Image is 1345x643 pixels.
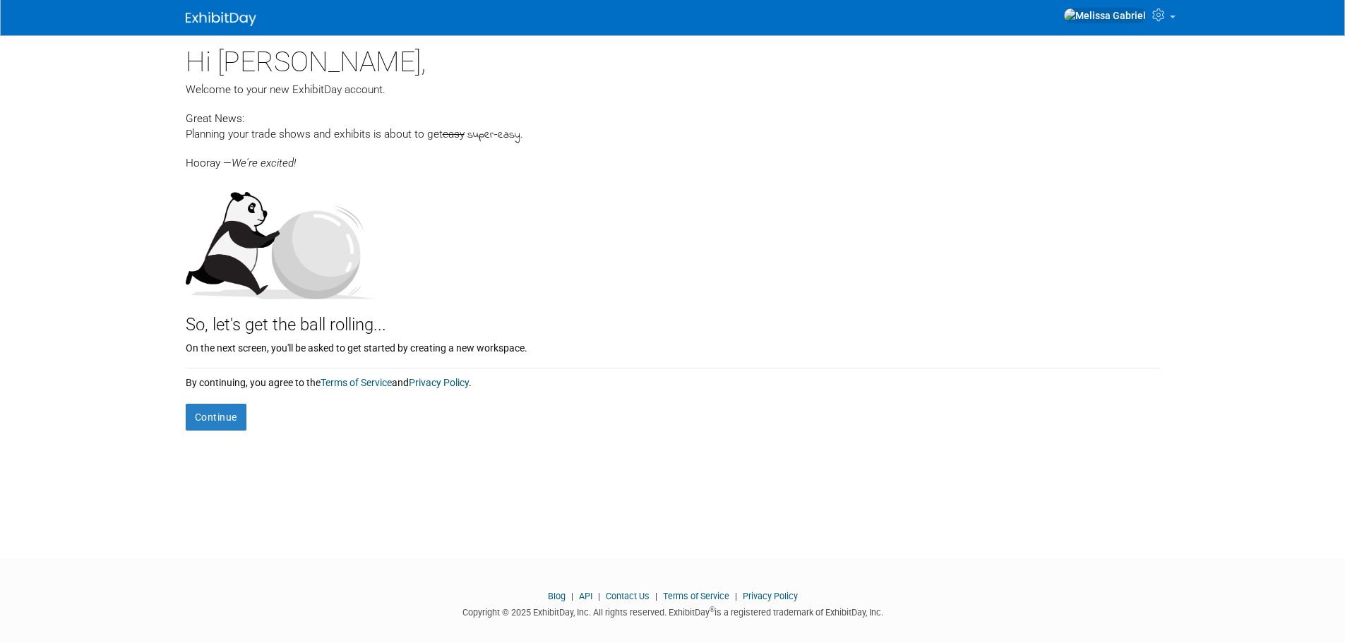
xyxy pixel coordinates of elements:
[186,126,1160,143] div: Planning your trade shows and exhibits is about to get .
[548,591,566,601] a: Blog
[186,12,256,26] img: ExhibitDay
[568,591,577,601] span: |
[743,591,798,601] a: Privacy Policy
[652,591,661,601] span: |
[409,377,469,388] a: Privacy Policy
[606,591,650,601] a: Contact Us
[186,178,376,299] img: Let's get the ball rolling
[443,128,465,140] span: easy
[186,110,1160,126] div: Great News:
[731,591,741,601] span: |
[710,606,715,613] sup: ®
[594,591,604,601] span: |
[186,299,1160,337] div: So, let's get the ball rolling...
[579,591,592,601] a: API
[321,377,392,388] a: Terms of Service
[467,127,520,143] span: super-easy
[232,157,296,169] span: We're excited!
[1063,8,1147,23] img: Melissa Gabriel
[186,35,1160,82] div: Hi [PERSON_NAME],
[186,368,1160,390] div: By continuing, you agree to the and .
[186,82,1160,97] div: Welcome to your new ExhibitDay account.
[186,143,1160,171] div: Hooray —
[186,404,246,431] button: Continue
[663,591,729,601] a: Terms of Service
[186,337,1160,355] div: On the next screen, you'll be asked to get started by creating a new workspace.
